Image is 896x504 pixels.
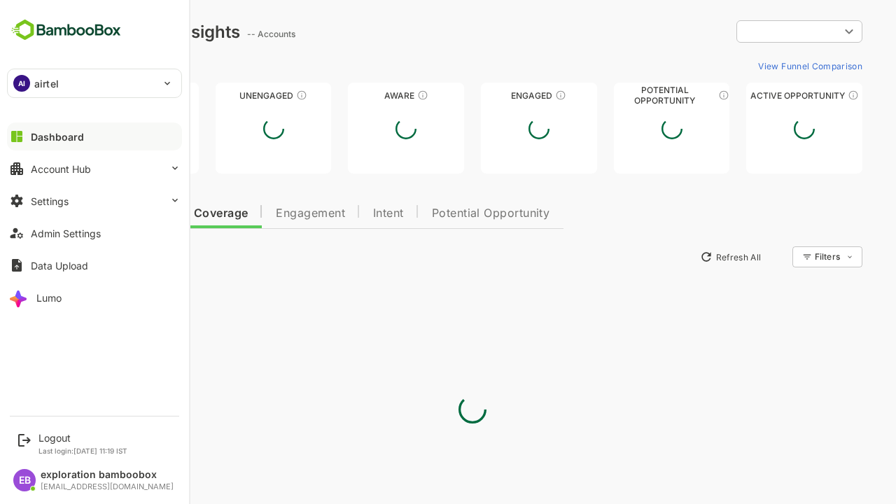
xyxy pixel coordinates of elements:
ag: -- Accounts [198,29,251,39]
div: Data Upload [31,260,88,272]
p: Last login: [DATE] 11:19 IST [38,447,127,455]
div: Admin Settings [31,227,101,239]
div: Potential Opportunity [565,90,681,101]
div: These accounts have not been engaged with for a defined time period [114,90,125,101]
button: Data Upload [7,251,182,279]
span: Potential Opportunity [383,208,501,219]
button: Lumo [7,283,182,311]
button: Refresh All [645,246,718,268]
div: AI [13,75,30,92]
div: These accounts are warm, further nurturing would qualify them to MQAs [506,90,517,101]
div: Settings [31,195,69,207]
div: Account Hub [31,163,91,175]
button: Settings [7,187,182,215]
div: EB [13,469,36,491]
div: These accounts have just entered the buying cycle and need further nurturing [368,90,379,101]
button: Account Hub [7,155,182,183]
div: [EMAIL_ADDRESS][DOMAIN_NAME] [41,482,174,491]
div: Dashboard Insights [34,22,191,42]
div: Dashboard [31,131,84,143]
div: Logout [38,432,127,444]
div: Unengaged [167,90,283,101]
div: AIairtel [8,69,181,97]
div: ​ [687,19,813,44]
button: View Funnel Comparison [703,55,813,77]
div: Filters [764,244,813,269]
span: Intent [324,208,355,219]
button: New Insights [34,244,136,269]
div: Unreached [34,90,150,101]
div: Active Opportunity [697,90,813,101]
span: Data Quality and Coverage [48,208,199,219]
span: Engagement [227,208,296,219]
button: Dashboard [7,122,182,150]
div: These accounts have open opportunities which might be at any of the Sales Stages [799,90,810,101]
div: Lumo [36,292,62,304]
div: Filters [766,251,791,262]
div: These accounts are MQAs and can be passed on to Inside Sales [669,90,680,101]
div: Aware [299,90,415,101]
div: Engaged [432,90,548,101]
button: Admin Settings [7,219,182,247]
div: These accounts have not shown enough engagement and need nurturing [247,90,258,101]
p: airtel [34,76,59,91]
img: BambooboxFullLogoMark.5f36c76dfaba33ec1ec1367b70bb1252.svg [7,17,125,43]
div: exploration bamboobox [41,469,174,481]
